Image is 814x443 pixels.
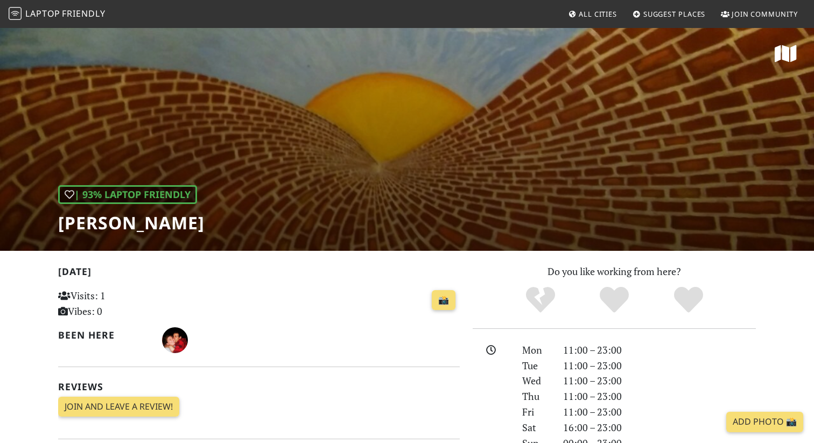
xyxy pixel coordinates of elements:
[162,333,188,346] span: Vladimir Bacanovic
[732,9,798,19] span: Join Community
[58,381,460,392] h2: Reviews
[516,404,557,420] div: Fri
[503,285,578,315] div: No
[628,4,710,24] a: Suggest Places
[717,4,802,24] a: Join Community
[58,397,179,417] a: Join and leave a review!
[726,412,803,432] a: Add Photo 📸
[516,420,557,435] div: Sat
[58,213,205,233] h1: [PERSON_NAME]
[643,9,706,19] span: Suggest Places
[557,420,762,435] div: 16:00 – 23:00
[432,290,455,311] a: 📸
[58,266,460,282] h2: [DATE]
[58,329,149,341] h2: Been here
[557,373,762,389] div: 11:00 – 23:00
[58,288,184,319] p: Visits: 1 Vibes: 0
[557,358,762,374] div: 11:00 – 23:00
[516,358,557,374] div: Tue
[651,285,726,315] div: Definitely!
[577,285,651,315] div: Yes
[62,8,105,19] span: Friendly
[579,9,617,19] span: All Cities
[564,4,621,24] a: All Cities
[516,373,557,389] div: Wed
[25,8,60,19] span: Laptop
[473,264,756,279] p: Do you like working from here?
[9,5,106,24] a: LaptopFriendly LaptopFriendly
[9,7,22,20] img: LaptopFriendly
[516,389,557,404] div: Thu
[557,404,762,420] div: 11:00 – 23:00
[516,342,557,358] div: Mon
[162,327,188,353] img: 950-vladimir.jpg
[557,389,762,404] div: 11:00 – 23:00
[557,342,762,358] div: 11:00 – 23:00
[58,185,197,204] div: | 93% Laptop Friendly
